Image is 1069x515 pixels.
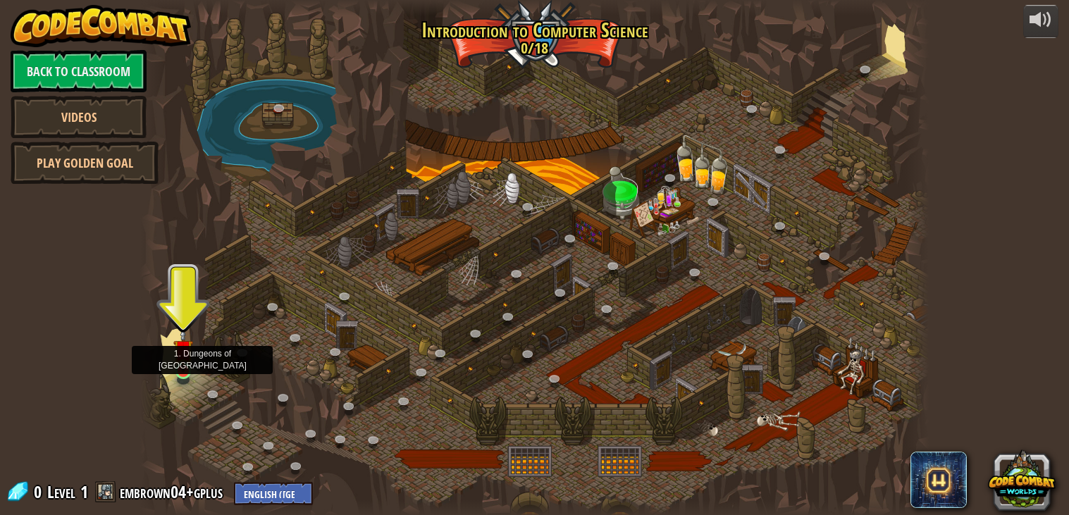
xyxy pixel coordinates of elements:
span: 0 [34,480,46,503]
a: Play Golden Goal [11,142,159,184]
a: Back to Classroom [11,50,147,92]
span: 1 [80,480,88,503]
a: Videos [11,96,147,138]
img: CodeCombat - Learn how to code by playing a game [11,5,191,47]
button: Adjust volume [1023,5,1058,38]
span: Level [47,480,75,504]
a: embrown04+gplus [120,480,227,503]
img: level-banner-unstarted.png [173,327,193,372]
